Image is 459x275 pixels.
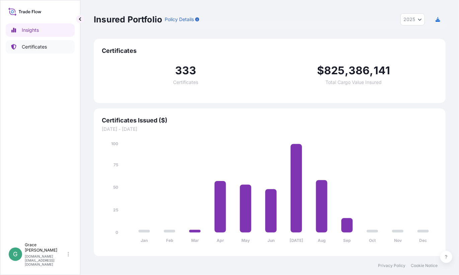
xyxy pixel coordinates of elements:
a: Insights [6,23,75,37]
tspan: Nov [394,238,402,243]
tspan: 100 [111,141,118,146]
span: , [345,65,349,76]
p: Insights [22,27,39,33]
span: $ [317,65,324,76]
tspan: 0 [116,230,118,235]
tspan: Aug [318,238,326,243]
a: Privacy Policy [378,263,405,268]
tspan: Oct [369,238,376,243]
span: , [370,65,374,76]
span: Certificates [173,80,198,85]
span: 141 [374,65,390,76]
tspan: Dec [419,238,427,243]
a: Certificates [6,40,75,54]
span: Total Cargo Value Insured [325,80,382,85]
span: G [13,251,18,258]
span: Certificates [102,47,438,55]
button: Year Selector [400,13,425,25]
tspan: Jan [141,238,148,243]
tspan: [DATE] [290,238,303,243]
tspan: Feb [166,238,173,243]
p: Grace [PERSON_NAME] [25,242,66,253]
tspan: 75 [113,162,118,167]
span: Certificates Issued ($) [102,116,438,124]
p: Policy Details [165,16,194,23]
p: [DOMAIN_NAME][EMAIL_ADDRESS][DOMAIN_NAME] [25,254,66,266]
span: 825 [324,65,345,76]
span: 2025 [403,16,415,23]
tspan: Sep [343,238,351,243]
a: Cookie Notice [411,263,438,268]
tspan: Jun [267,238,275,243]
tspan: Mar [191,238,199,243]
p: Insured Portfolio [94,14,162,25]
tspan: Apr [217,238,224,243]
tspan: 50 [113,185,118,190]
span: [DATE] - [DATE] [102,126,438,132]
p: Certificates [22,43,47,50]
tspan: 25 [113,207,118,212]
tspan: May [241,238,250,243]
span: 333 [175,65,197,76]
span: 386 [349,65,370,76]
